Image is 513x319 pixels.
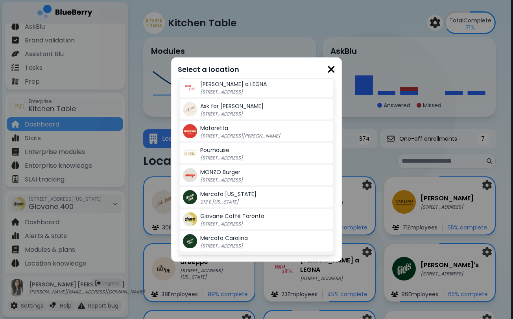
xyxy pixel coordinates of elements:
[183,168,197,182] img: company thumbnail
[200,221,299,227] p: [STREET_ADDRESS]
[200,168,240,176] span: MONZO Burger
[200,124,228,132] span: Motoretta
[200,243,299,249] p: [STREET_ADDRESS]
[200,146,229,154] span: Pourhouse
[200,234,248,242] span: Mercato Carolina
[183,124,197,138] img: company thumbnail
[200,190,256,198] span: Mercato [US_STATE]
[200,102,264,110] span: Ask for [PERSON_NAME]
[183,212,197,226] img: company thumbnail
[183,146,197,160] img: company thumbnail
[178,64,335,75] p: Select a location
[183,234,197,248] img: company thumbnail
[200,133,299,139] p: [STREET_ADDRESS][PERSON_NAME]
[200,80,267,88] span: [PERSON_NAME] a LEGNA
[327,64,335,75] img: close icon
[200,212,264,220] span: Giovane Caffè Toronto
[183,190,197,204] img: company thumbnail
[200,177,299,183] p: [STREET_ADDRESS]
[200,155,299,161] p: [STREET_ADDRESS]
[183,102,197,116] img: company thumbnail
[200,89,299,95] p: [STREET_ADDRESS]
[200,111,299,117] p: [STREET_ADDRESS]
[183,80,197,94] img: company thumbnail
[200,199,299,205] p: 213 E [US_STATE]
